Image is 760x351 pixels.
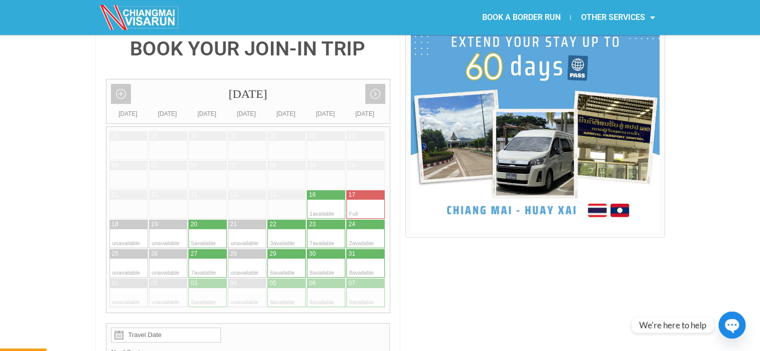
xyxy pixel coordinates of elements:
[108,109,148,119] div: [DATE]
[349,132,355,140] div: 03
[230,132,237,140] div: 31
[112,220,118,229] div: 18
[380,6,665,29] nav: Menu
[230,250,237,258] div: 28
[151,220,158,229] div: 19
[151,250,158,258] div: 26
[309,132,316,140] div: 02
[191,191,197,199] div: 13
[230,161,237,170] div: 07
[349,279,355,288] div: 07
[270,250,276,258] div: 29
[191,132,197,140] div: 30
[151,279,158,288] div: 02
[270,191,276,199] div: 15
[270,132,276,140] div: 01
[112,279,118,288] div: 01
[309,220,316,229] div: 23
[112,191,118,199] div: 11
[230,279,237,288] div: 04
[309,191,316,199] div: 16
[191,279,197,288] div: 03
[270,220,276,229] div: 22
[270,279,276,288] div: 05
[345,109,385,119] div: [DATE]
[148,109,187,119] div: [DATE]
[112,132,118,140] div: 28
[266,109,306,119] div: [DATE]
[270,161,276,170] div: 08
[191,220,197,229] div: 20
[306,109,345,119] div: [DATE]
[151,161,158,170] div: 05
[112,250,118,258] div: 25
[106,79,390,109] div: [DATE]
[227,109,266,119] div: [DATE]
[191,161,197,170] div: 06
[349,161,355,170] div: 10
[349,220,355,229] div: 24
[106,39,390,59] h4: BOOK YOUR JOIN-IN TRIP
[230,191,237,199] div: 14
[151,191,158,199] div: 12
[151,132,158,140] div: 29
[187,109,227,119] div: [DATE]
[349,250,355,258] div: 31
[472,6,570,29] a: BOOK A BORDER RUN
[349,191,355,199] div: 17
[309,279,316,288] div: 06
[309,161,316,170] div: 09
[230,220,237,229] div: 21
[309,250,316,258] div: 30
[191,250,197,258] div: 27
[112,161,118,170] div: 04
[571,6,665,29] a: OTHER SERVICES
